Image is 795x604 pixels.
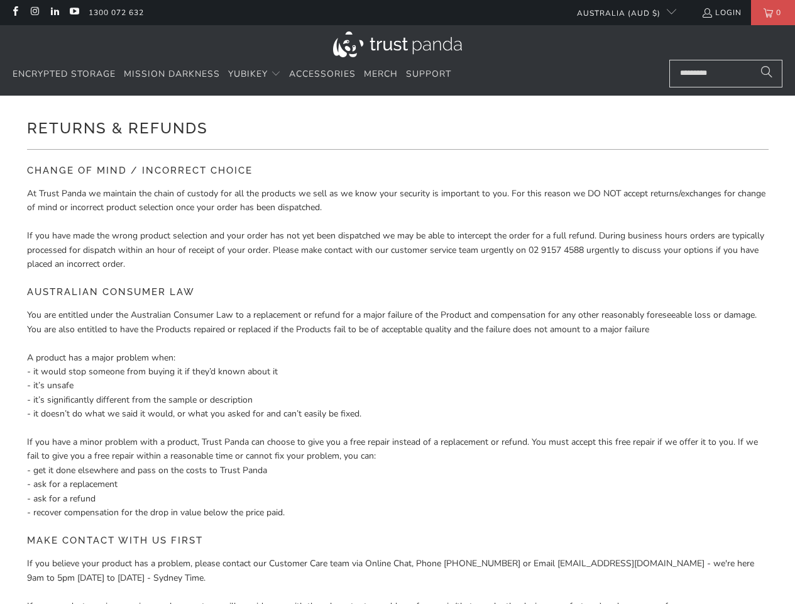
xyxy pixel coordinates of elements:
[27,529,769,552] h5: Make Contact with us First
[364,68,398,80] span: Merch
[124,60,220,89] a: Mission Darkness
[669,60,782,87] input: Search...
[27,187,769,271] p: At Trust Panda we maintain the chain of custody for all the products we sell as we know your secu...
[406,60,451,89] a: Support
[289,60,356,89] a: Accessories
[364,60,398,89] a: Merch
[228,60,281,89] summary: YubiKey
[13,60,116,89] a: Encrypted Storage
[69,8,79,18] a: Trust Panda Australia on YouTube
[406,68,451,80] span: Support
[29,8,40,18] a: Trust Panda Australia on Instagram
[27,159,769,182] h5: Change of Mind / Incorrect Choice
[751,60,782,87] button: Search
[13,60,451,89] nav: Translation missing: en.navigation.header.main_nav
[289,68,356,80] span: Accessories
[27,308,769,520] p: You are entitled under the Australian Consumer Law to a replacement or refund for a major failure...
[27,115,769,140] h1: Returns & Refunds
[228,68,268,80] span: YubiKey
[49,8,60,18] a: Trust Panda Australia on LinkedIn
[27,281,769,304] h5: Australian Consumer Law
[124,68,220,80] span: Mission Darkness
[13,68,116,80] span: Encrypted Storage
[333,31,462,57] img: Trust Panda Australia
[9,8,20,18] a: Trust Panda Australia on Facebook
[89,6,144,20] a: 1300 072 632
[701,6,742,20] a: Login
